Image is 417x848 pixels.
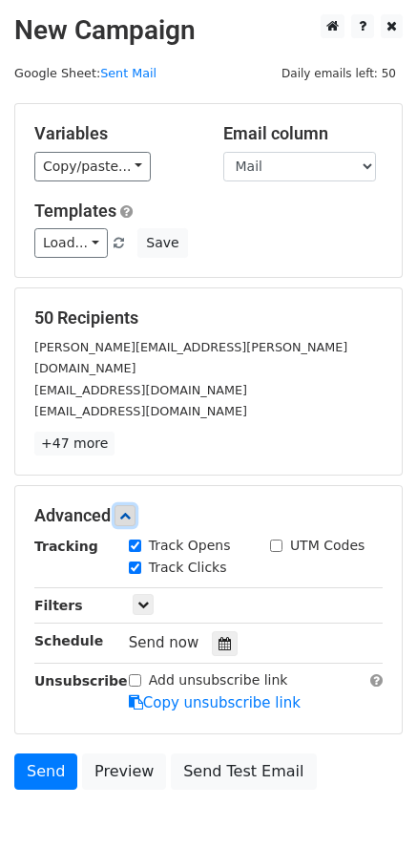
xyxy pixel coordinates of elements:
h5: Email column [223,123,384,144]
a: Daily emails left: 50 [275,66,403,80]
a: Templates [34,201,116,221]
label: UTM Codes [290,536,365,556]
h5: Advanced [34,505,383,526]
a: Load... [34,228,108,258]
strong: Schedule [34,633,103,648]
label: Track Clicks [149,558,227,578]
small: [EMAIL_ADDRESS][DOMAIN_NAME] [34,404,247,418]
a: Sent Mail [100,66,156,80]
a: Copy unsubscribe link [129,694,301,711]
small: [EMAIL_ADDRESS][DOMAIN_NAME] [34,383,247,397]
strong: Unsubscribe [34,673,128,689]
h5: Variables [34,123,195,144]
a: Send Test Email [171,753,316,790]
small: [PERSON_NAME][EMAIL_ADDRESS][PERSON_NAME][DOMAIN_NAME] [34,340,347,376]
small: Google Sheet: [14,66,156,80]
iframe: Chat Widget [322,756,417,848]
label: Add unsubscribe link [149,670,288,690]
h5: 50 Recipients [34,307,383,329]
a: +47 more [34,432,115,456]
a: Copy/paste... [34,152,151,181]
strong: Tracking [34,539,98,554]
button: Save [137,228,187,258]
label: Track Opens [149,536,231,556]
strong: Filters [34,598,83,613]
h2: New Campaign [14,14,403,47]
a: Preview [82,753,166,790]
span: Daily emails left: 50 [275,63,403,84]
a: Send [14,753,77,790]
div: 聊天小工具 [322,756,417,848]
span: Send now [129,634,199,651]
